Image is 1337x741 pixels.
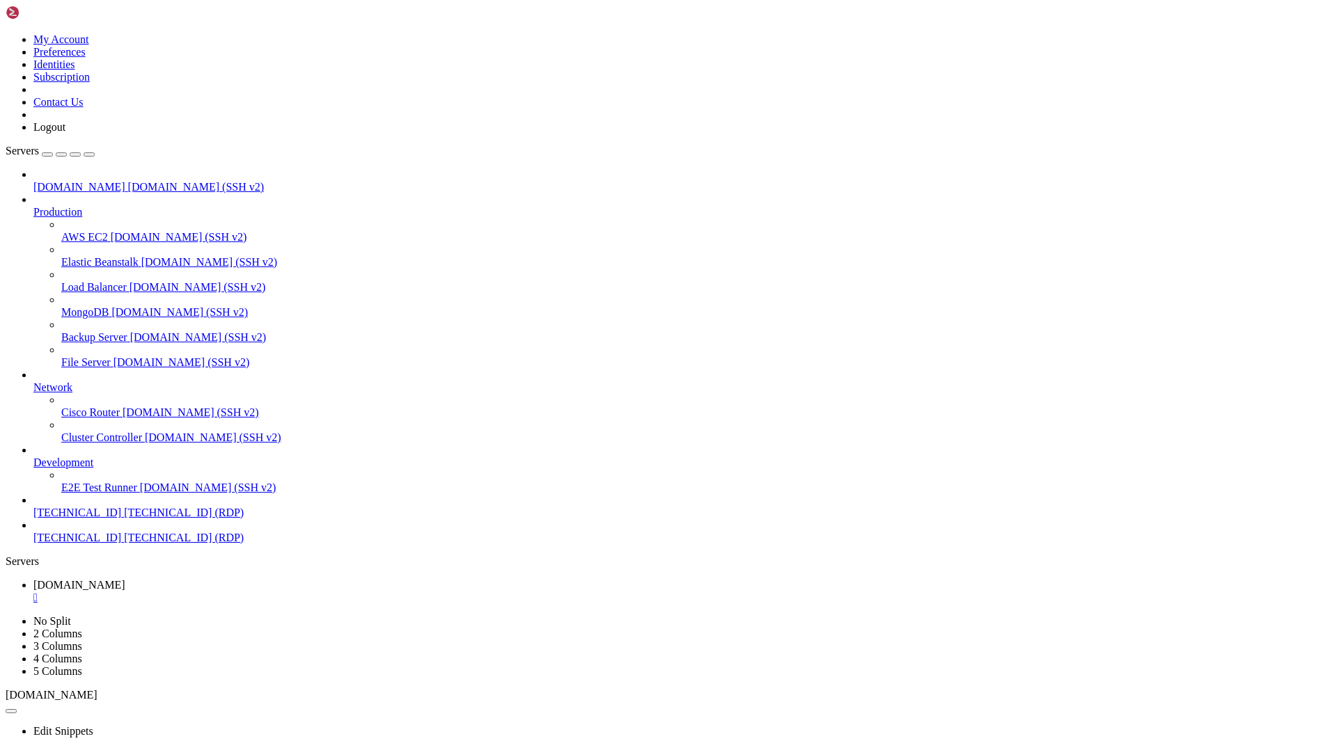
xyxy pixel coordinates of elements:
span: ⣀ [79,41,86,52]
span: ⠀ [121,29,128,40]
span: ⠀ [149,65,156,76]
span: ⠀ [24,53,31,64]
a: Identities [33,58,75,70]
span: ⣀ [155,17,162,29]
span: ⠀ [233,88,240,99]
li: [DOMAIN_NAME] [DOMAIN_NAME] (SSH v2) [33,168,1331,193]
span: Backup Server [61,331,127,343]
span: ⠊ [93,53,100,64]
li: Production [33,193,1331,369]
span: ⠀ [38,17,45,29]
span: Cisco Router [61,406,120,418]
span: ⠀ [163,88,170,99]
span: ⠀ [226,65,233,76]
span: ⣤ [212,65,219,76]
span: ⠀ [38,29,45,40]
span: ⣠ [219,88,226,99]
span: ⠀ [52,41,58,52]
li: [TECHNICAL_ID] [TECHNICAL_ID] (RDP) [33,519,1331,544]
span: ⠀ [100,88,107,99]
span: ⣒ [191,65,198,76]
span: ⠈ [219,77,226,88]
span: ⠀ [163,77,170,88]
span: ⡀ [170,53,177,64]
span: ⡴ [65,41,72,52]
span: ⠦ [205,65,212,76]
span: ⠋ [226,88,233,99]
span: ⠈ [177,77,184,88]
span: ⠀ [58,65,65,76]
span: [DOMAIN_NAME] (SSH v2) [114,356,250,368]
span: ⠀ [184,29,191,40]
span: ⣠ [38,88,45,99]
span: ⠀ [107,77,114,88]
a: Development [33,456,1331,469]
span: ⡌ [198,77,205,88]
span: ⠀ [219,29,226,40]
span: ⠀ [24,17,31,29]
span: ⠀ [170,41,177,52]
span: AWS EC2 [61,231,108,243]
span: ⠀ [205,29,212,40]
span: E2E Test Runner [61,481,137,493]
img: Shellngn [6,6,86,19]
span: ⠀ [107,53,114,64]
span: ⠀ [93,17,100,29]
span: ⠀ [226,29,233,40]
span: ⠀ [141,17,148,29]
span: ⠀ [128,65,135,76]
span: ⠀ [128,77,135,88]
span: ⠏ [72,53,79,64]
span: ⠀ [24,77,31,88]
span: ⠘ [65,53,72,64]
span: ⠀ [149,88,156,99]
li: Load Balancer [DOMAIN_NAME] (SSH v2) [61,269,1331,294]
span: ⠀ [24,29,31,40]
span: ⠀ [107,17,114,29]
span: ⠀ [65,29,72,40]
span: ⠀ [128,88,135,99]
span: ⠀ [231,17,238,29]
li: AWS EC2 [DOMAIN_NAME] (SSH v2) [61,218,1331,244]
span: ⠀ [79,17,86,29]
span: ⢧ [226,77,233,88]
span: ⠀ [58,53,65,64]
span: ⠀ [135,77,142,88]
span: ⠀ [45,65,52,76]
span: ⣸ [184,88,191,99]
span: ⠀ [24,65,31,76]
span: ⠀ [191,53,198,64]
span: ⠀ [79,77,86,88]
span: ⠀ [170,29,177,40]
a: Cisco Router [DOMAIN_NAME] (SSH v2) [61,406,1331,419]
span: [DOMAIN_NAME] (SSH v2) [128,181,265,193]
li: E2E Test Runner [DOMAIN_NAME] (SSH v2) [61,469,1331,494]
span: ⠀ [163,65,170,76]
span: ⠀ [114,65,121,76]
span: ⠃ [163,29,170,40]
span: ⠀ [191,29,198,40]
span: ⠀ [233,65,240,76]
span: ⠀ [219,41,226,52]
a: 5 Columns [33,665,82,677]
span: Network [33,381,72,393]
span: ⠀ [31,65,38,76]
span: ⠀ [107,29,114,40]
span: ⠀ [212,29,219,40]
span: ⠀ [163,41,170,52]
span: [DOMAIN_NAME] [33,579,125,591]
span: ⠀ [135,53,142,64]
a: Contact Us [33,96,84,108]
span: ⠀ [182,17,189,29]
span: ⠀ [93,41,100,52]
span: ⠀ [184,53,191,64]
span: [DOMAIN_NAME] [6,689,97,701]
span: ⠀ [52,77,58,88]
li: Elastic Beanstalk [DOMAIN_NAME] (SSH v2) [61,244,1331,269]
span: ⠀ [148,17,155,29]
a: No Split [33,615,71,627]
span: ⠈ [149,53,156,64]
span: ⠀ [128,29,135,40]
span: ⠲ [191,77,198,88]
span: File Server [61,356,111,368]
